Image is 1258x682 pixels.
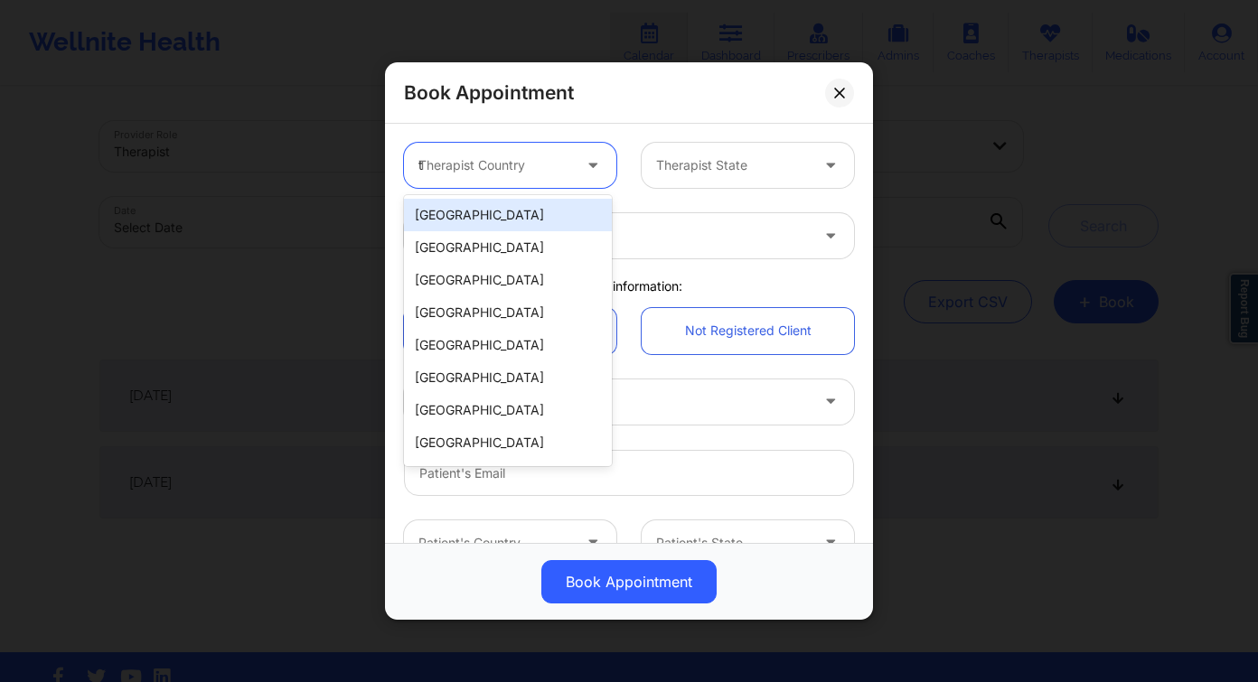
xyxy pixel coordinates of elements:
div: [GEOGRAPHIC_DATA] [404,199,612,231]
div: [GEOGRAPHIC_DATA] [404,459,612,491]
button: Book Appointment [541,560,717,603]
input: Patient's Email [404,450,854,496]
div: [GEOGRAPHIC_DATA] [404,361,612,394]
h2: Book Appointment [404,80,574,105]
div: [GEOGRAPHIC_DATA] [404,394,612,426]
div: [GEOGRAPHIC_DATA] [404,264,612,296]
div: Client information: [391,277,867,295]
div: [GEOGRAPHIC_DATA] [404,329,612,361]
div: [GEOGRAPHIC_DATA] [404,426,612,459]
div: [GEOGRAPHIC_DATA] [404,231,612,264]
div: [GEOGRAPHIC_DATA] [404,296,612,329]
a: Not Registered Client [642,308,854,354]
